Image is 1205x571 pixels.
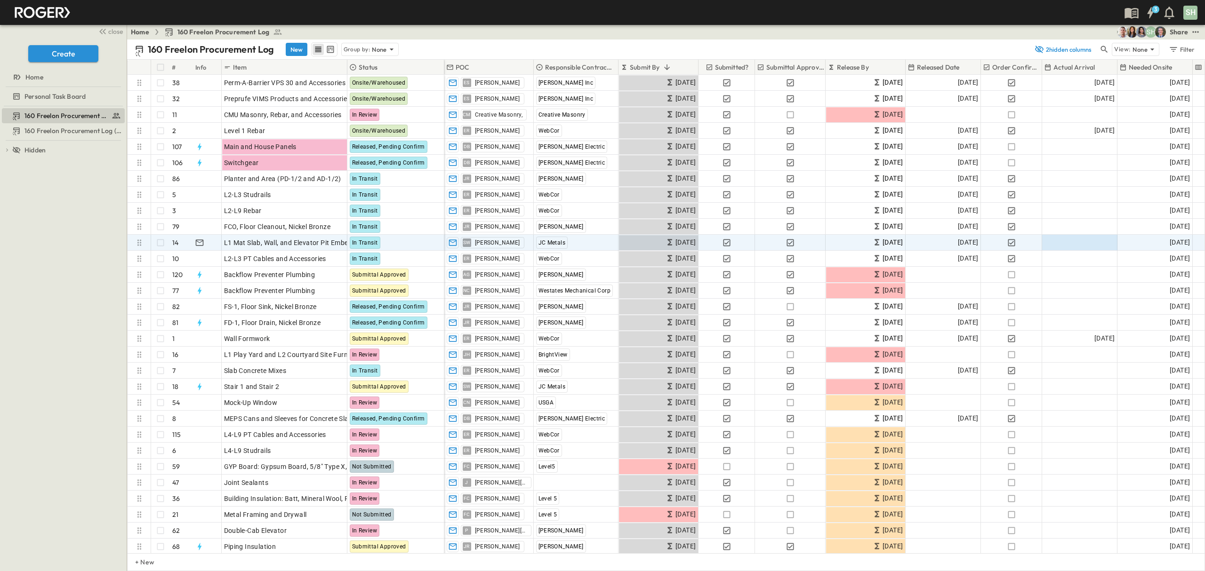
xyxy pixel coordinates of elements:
span: Onsite/Warehoused [352,95,406,102]
span: In Transit [352,223,378,230]
a: 160 Freelon Procurement Log (Copy) [2,124,123,137]
span: [DATE] [1170,77,1190,88]
span: WebCor [538,191,560,198]
span: 160 Freelon Procurement Log (Copy) [24,126,123,135]
div: # [172,54,176,80]
span: DB [464,146,470,147]
span: In Transit [352,367,378,374]
span: FCO, Floor Cleanout, Nickel Bronze [224,222,331,231]
span: [DATE] [1170,157,1190,168]
p: View: [1114,44,1131,55]
span: [DATE] [883,445,903,456]
span: Onsite/Warehoused [352,79,406,86]
a: 160 Freelon Procurement Log [2,109,123,122]
p: 18 [172,382,178,391]
span: In Transit [352,191,378,198]
span: Submittal Approved [352,335,406,342]
span: [DATE] [883,349,903,360]
p: Submitted? [715,63,749,72]
div: # [170,60,193,75]
span: [PERSON_NAME] [475,415,520,422]
p: 160 Freelon Procurement Log [148,43,274,56]
span: [DATE] [1170,397,1190,408]
div: table view [311,42,337,56]
span: [DATE] [675,125,696,136]
span: Submittal Approved [352,383,406,390]
span: MEPS Cans and Sleeves for Concrete Slab Penetrations [224,414,394,423]
span: [DATE] [958,413,978,424]
span: [PERSON_NAME] [538,223,584,230]
span: [DATE] [958,253,978,264]
p: Status [359,63,378,72]
span: In Review [352,111,378,118]
span: [PERSON_NAME] Inc [538,79,594,86]
span: [PERSON_NAME] Electric [538,415,605,422]
span: Creative Masonry [538,111,586,118]
span: Mock-Up Window [224,398,278,407]
span: Onsite/Warehoused [352,127,406,134]
span: L2-L3 Studrails [224,190,271,199]
span: [DATE] [958,125,978,136]
span: [DATE] [675,301,696,312]
span: [DATE] [958,365,978,376]
span: ER [464,370,470,371]
span: CMU Masonry, Rebar, and Accessories [224,110,342,119]
span: Hidden [24,145,46,155]
span: JC Metals [538,383,566,390]
span: [DATE] [675,413,696,424]
span: [DATE] [883,189,903,200]
span: [PERSON_NAME] [475,175,520,182]
span: [DATE] [1170,269,1190,280]
p: Needed Onsite [1129,63,1172,72]
span: [DATE] [958,221,978,232]
p: 82 [172,302,180,311]
span: [PERSON_NAME] [475,207,520,214]
span: [DATE] [958,77,978,88]
span: Perm-A-Barrier VPS 30 and Accessories [224,78,346,87]
span: [DATE] [1094,333,1115,344]
span: SW [463,242,471,243]
a: Personal Task Board [2,90,123,103]
span: [DATE] [1170,173,1190,184]
span: WebCor [538,127,560,134]
span: [DATE] [883,221,903,232]
span: Submittal Approved [352,271,406,278]
span: [DATE] [958,157,978,168]
span: [DATE] [883,285,903,296]
span: GYP Board: Gypsum Board, 5/8" Type X, Moisture Resistant, Cement [PERSON_NAME] [224,462,489,471]
p: 86 [172,174,180,183]
p: 115 [172,430,181,439]
span: [DATE] [1170,285,1190,296]
p: 120 [172,270,183,279]
span: [DATE] [675,157,696,168]
span: [DATE] [958,189,978,200]
div: Personal Task Boardtest [2,89,125,104]
span: [DATE] [1170,221,1190,232]
p: 38 [172,78,180,87]
span: [PERSON_NAME] Inc [538,95,594,102]
span: [DATE] [1170,333,1190,344]
span: [DATE] [1170,381,1190,392]
span: [DATE] [1170,109,1190,120]
span: [DATE] [1170,253,1190,264]
span: [DATE] [1170,189,1190,200]
span: [PERSON_NAME] [475,319,520,326]
img: Fabiola Canchola (fcanchola@cahill-sf.com) [1136,26,1147,38]
span: [PERSON_NAME] [475,95,520,103]
span: [DATE] [675,349,696,360]
span: ER [464,194,470,195]
span: In Transit [352,207,378,214]
img: Mickie Parrish (mparrish@cahill-sf.com) [1117,26,1128,38]
span: [DATE] [675,253,696,264]
span: [PERSON_NAME] [475,223,520,230]
span: WebCor [538,367,560,374]
span: [DATE] [1170,317,1190,328]
p: 59 [172,462,180,471]
span: Planter and Area (PD-1/2 and AD-1/2) [224,174,341,183]
span: 160 Freelon Procurement Log [24,111,108,120]
button: 2hidden columns [1029,43,1097,56]
span: JR [464,178,470,179]
span: [PERSON_NAME] [475,255,520,262]
span: [PERSON_NAME] [475,191,520,198]
span: [PERSON_NAME] [538,319,584,326]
